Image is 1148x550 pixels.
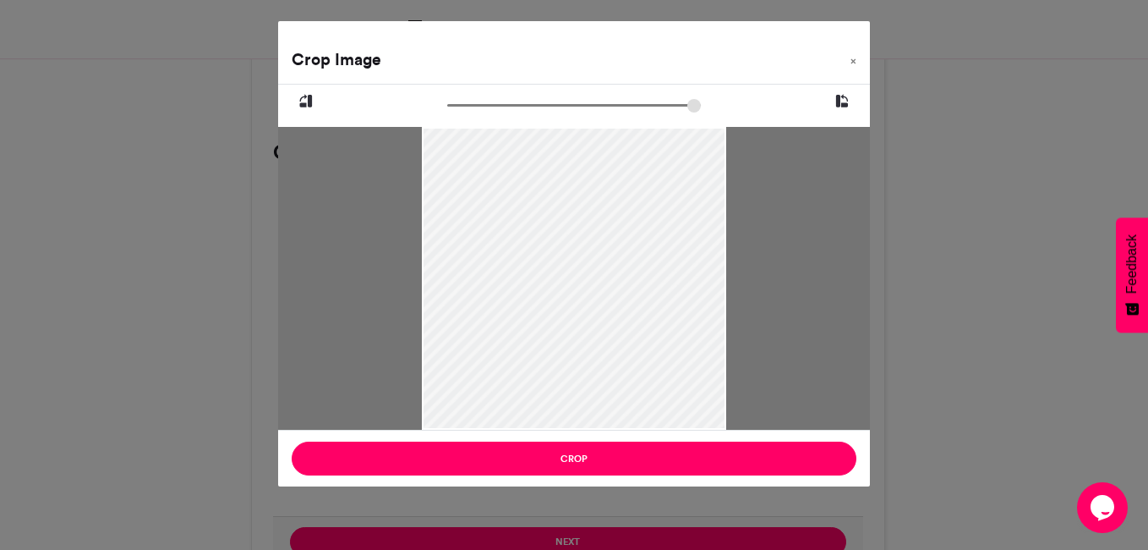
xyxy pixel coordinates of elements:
[1116,217,1148,333] button: Feedback - Show survey
[292,442,856,476] button: Crop
[1124,234,1140,294] span: Feedback
[850,56,856,66] span: ×
[292,47,381,72] h4: Crop Image
[1077,482,1131,533] iframe: chat widget
[837,34,870,81] button: Close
